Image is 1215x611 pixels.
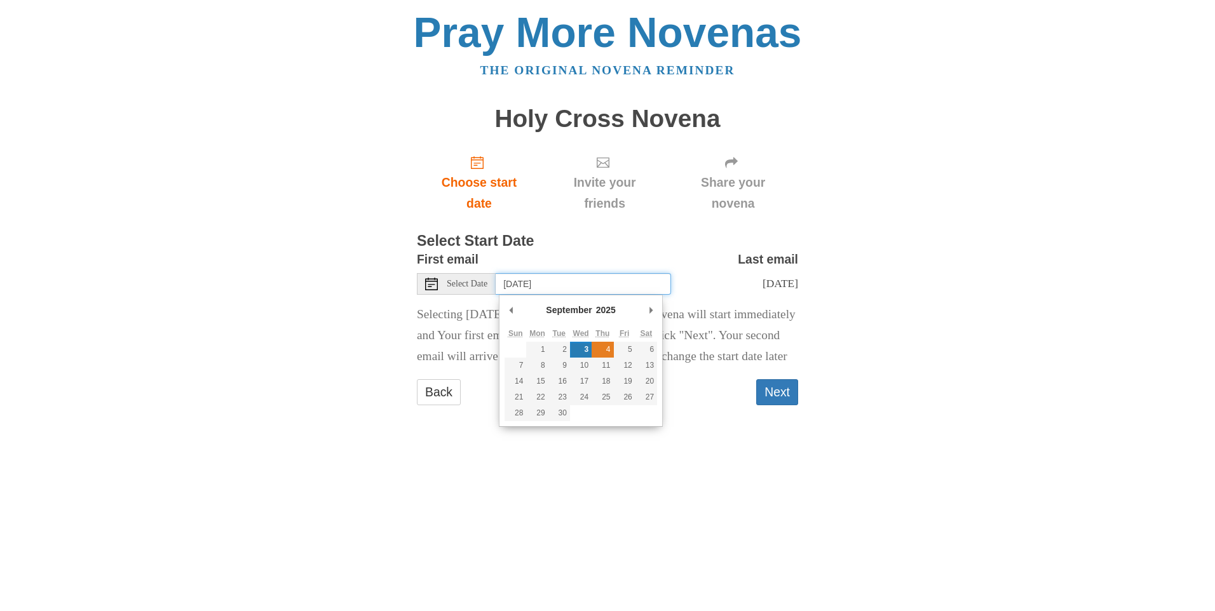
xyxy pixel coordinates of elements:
a: The original novena reminder [480,64,735,77]
button: 27 [635,389,657,405]
button: 10 [570,358,592,373]
a: Choose start date [417,145,541,220]
abbr: Tuesday [553,329,566,338]
abbr: Friday [620,329,629,338]
button: 13 [635,358,657,373]
button: 7 [505,358,526,373]
a: Back [417,379,461,405]
label: First email [417,249,479,270]
div: 2025 [594,300,618,319]
button: 9 [548,358,570,373]
button: 25 [592,389,613,405]
span: Choose start date [430,172,529,214]
button: 28 [505,405,526,421]
span: Share your novena [681,172,785,214]
button: 30 [548,405,570,421]
h1: Holy Cross Novena [417,105,798,133]
a: Pray More Novenas [414,9,802,56]
span: Invite your friends [554,172,655,214]
button: 23 [548,389,570,405]
button: 12 [614,358,635,373]
button: 6 [635,342,657,358]
abbr: Wednesday [573,329,589,338]
button: 18 [592,373,613,389]
abbr: Sunday [508,329,523,338]
p: Selecting [DATE] as the start date means Your novena will start immediately and Your first email ... [417,304,798,367]
button: 11 [592,358,613,373]
button: 29 [526,405,548,421]
button: Next [756,379,798,405]
span: Select Date [447,279,487,288]
button: 5 [614,342,635,358]
button: 24 [570,389,592,405]
div: September [544,300,594,319]
button: 2 [548,342,570,358]
button: 15 [526,373,548,389]
button: Previous Month [505,300,517,319]
button: 21 [505,389,526,405]
abbr: Thursday [595,329,609,338]
button: 1 [526,342,548,358]
button: 4 [592,342,613,358]
button: 8 [526,358,548,373]
div: Click "Next" to confirm your start date first. [541,145,668,220]
button: 14 [505,373,526,389]
button: 19 [614,373,635,389]
input: Use the arrow keys to pick a date [496,273,671,295]
h3: Select Start Date [417,233,798,250]
button: Next Month [644,300,657,319]
button: 20 [635,373,657,389]
span: [DATE] [763,277,798,290]
button: 16 [548,373,570,389]
button: 26 [614,389,635,405]
button: 17 [570,373,592,389]
button: 22 [526,389,548,405]
div: Click "Next" to confirm your start date first. [668,145,798,220]
abbr: Saturday [641,329,653,338]
button: 3 [570,342,592,358]
abbr: Monday [529,329,545,338]
label: Last email [738,249,798,270]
